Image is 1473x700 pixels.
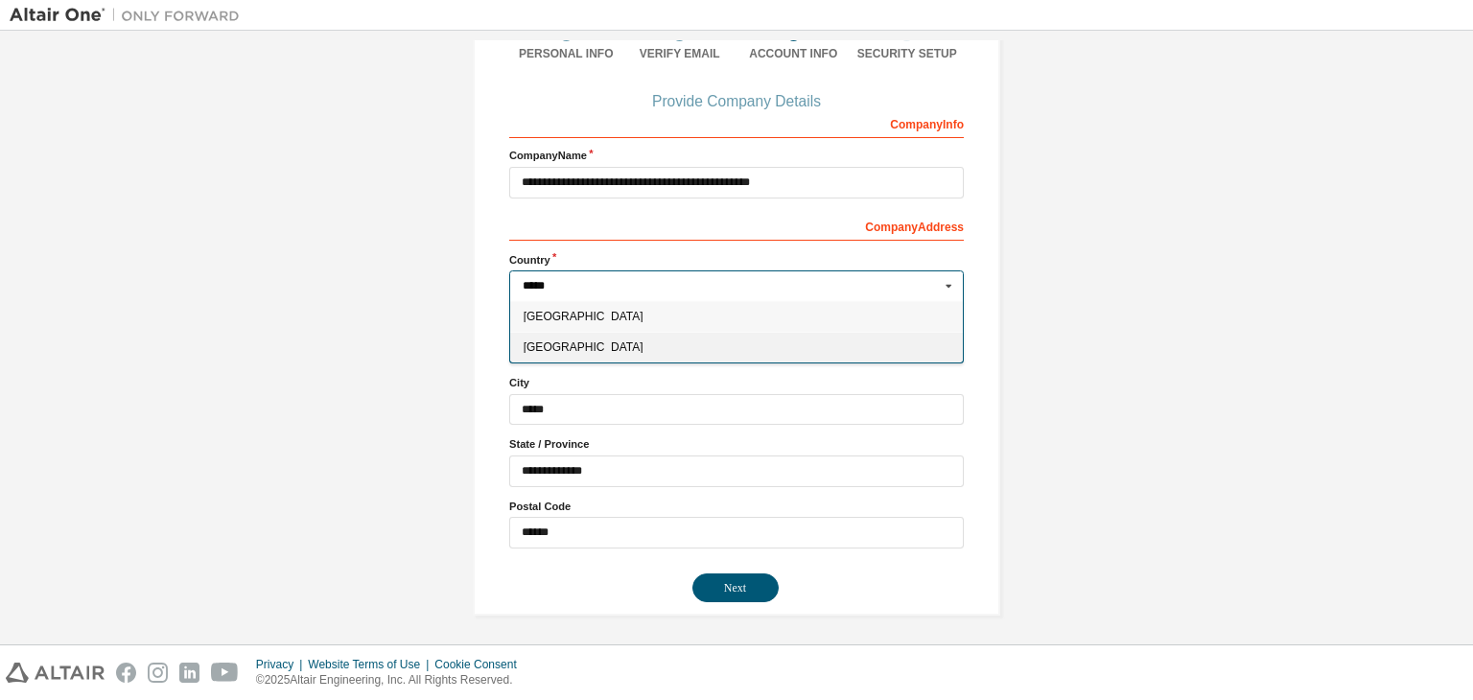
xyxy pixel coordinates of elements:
label: Company Name [509,148,964,163]
div: Verify Email [623,46,737,61]
img: altair_logo.svg [6,663,105,683]
img: instagram.svg [148,663,168,683]
p: © 2025 Altair Engineering, Inc. All Rights Reserved. [256,672,528,688]
div: Privacy [256,657,308,672]
img: youtube.svg [211,663,239,683]
label: Postal Code [509,499,964,514]
button: Next [692,573,779,602]
label: Country [509,252,964,268]
img: linkedin.svg [179,663,199,683]
label: City [509,375,964,390]
div: Cookie Consent [434,657,527,672]
div: Company Address [509,210,964,241]
div: Website Terms of Use [308,657,434,672]
img: facebook.svg [116,663,136,683]
div: Company Info [509,107,964,138]
div: Provide Company Details [509,96,964,107]
span: [GEOGRAPHIC_DATA] [524,341,950,353]
span: [GEOGRAPHIC_DATA] [524,311,950,322]
label: State / Province [509,436,964,452]
div: Account Info [736,46,851,61]
img: Altair One [10,6,249,25]
div: Security Setup [851,46,965,61]
div: Personal Info [509,46,623,61]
